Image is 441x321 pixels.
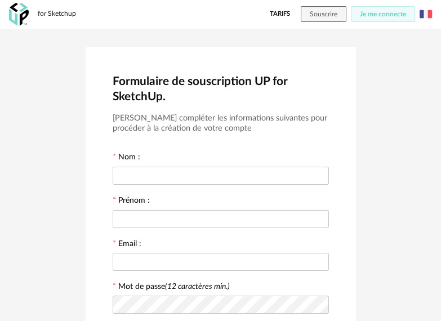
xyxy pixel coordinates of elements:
label: Prénom : [113,197,150,207]
img: OXP [9,3,29,26]
a: Tarifs [270,6,290,22]
label: Email : [113,240,141,250]
label: Nom : [113,153,140,163]
label: Mot de passe [118,283,230,291]
button: Je me connecte [351,6,415,22]
h2: Formulaire de souscription UP for SketchUp. [113,74,329,104]
span: Souscrire [310,11,337,17]
span: Je me connecte [360,11,406,17]
div: for Sketchup [38,10,76,19]
h3: [PERSON_NAME] compléter les informations suivantes pour procéder à la création de votre compte [113,113,329,134]
i: (12 caractères min.) [165,283,230,291]
img: fr [420,8,432,20]
button: Souscrire [301,6,346,22]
